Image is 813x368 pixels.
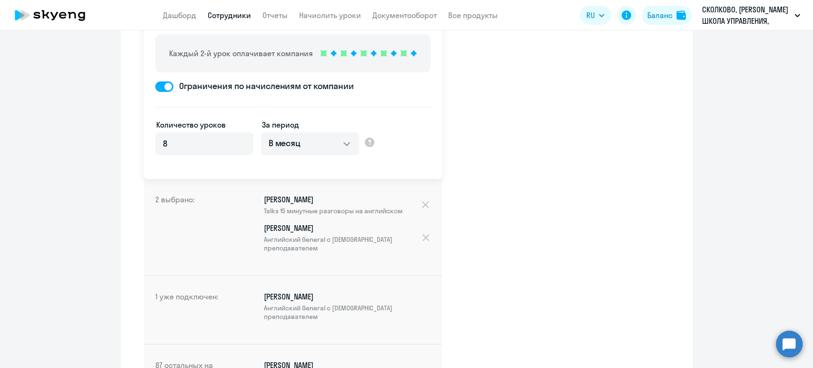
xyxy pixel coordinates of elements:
[264,207,402,215] span: Talks 15 минутные разговоры на английском
[264,304,431,321] span: Английский General с [DEMOGRAPHIC_DATA] преподавателем
[264,235,422,252] span: Английский General с [DEMOGRAPHIC_DATA] преподавателем
[264,194,402,215] p: [PERSON_NAME]
[647,10,672,21] div: Баланс
[264,291,431,321] p: [PERSON_NAME]
[264,223,422,252] p: [PERSON_NAME]
[163,10,196,20] a: Дашборд
[155,194,231,260] h4: 2 выбрано:
[169,48,313,59] p: Каждый 2-й урок оплачивает компания
[262,119,299,130] label: За период
[299,10,361,20] a: Начислить уроки
[642,6,692,25] button: Балансbalance
[702,4,791,27] p: СКОЛКОВО, [PERSON_NAME] ШКОЛА УПРАВЛЕНИЯ, Бумажный Договор - Постоплата
[697,4,805,27] button: СКОЛКОВО, [PERSON_NAME] ШКОЛА УПРАВЛЕНИЯ, Бумажный Договор - Постоплата
[676,10,686,20] img: balance
[262,10,288,20] a: Отчеты
[586,10,595,21] span: RU
[580,6,611,25] button: RU
[208,10,251,20] a: Сотрудники
[156,119,226,130] label: Количество уроков
[372,10,437,20] a: Документооборот
[173,80,354,92] span: Ограничения по начислениям от компании
[448,10,498,20] a: Все продукты
[155,291,231,328] h4: 1 уже подключен:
